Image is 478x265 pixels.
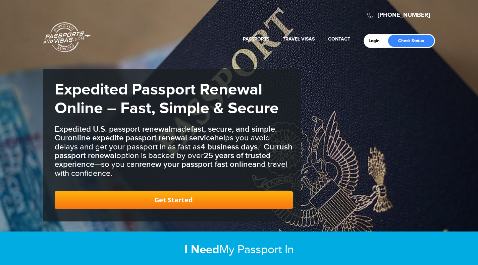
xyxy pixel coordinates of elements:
[55,151,271,169] b: 25 years of trusted experience
[237,243,294,257] span: Passport In
[139,159,252,169] b: renew your passport fast online
[369,38,384,44] a: Login
[68,133,214,143] b: online expedite passport renewal service
[55,80,279,118] strong: Expedited Passport Renewal Online – Fast, Simple & Secure
[191,124,275,134] b: fast, secure, and simple
[388,35,434,47] a: Check Status
[184,243,219,257] strong: I Need
[43,243,435,257] h2: My
[201,142,258,152] b: 4 business days
[55,125,293,178] h3: made . Our helps you avoid delays and get your passport in as fast as . Our option is backed by o...
[43,22,91,52] a: Passports & [DOMAIN_NAME]
[55,142,293,160] b: rush passport renewal
[55,191,293,209] a: Get Started
[283,36,315,42] a: Travel Visas
[378,11,430,19] a: [PHONE_NUMBER]
[328,36,350,42] a: Contact
[55,124,171,134] b: Expedited U.S. passport renewal
[243,36,269,42] a: Passports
